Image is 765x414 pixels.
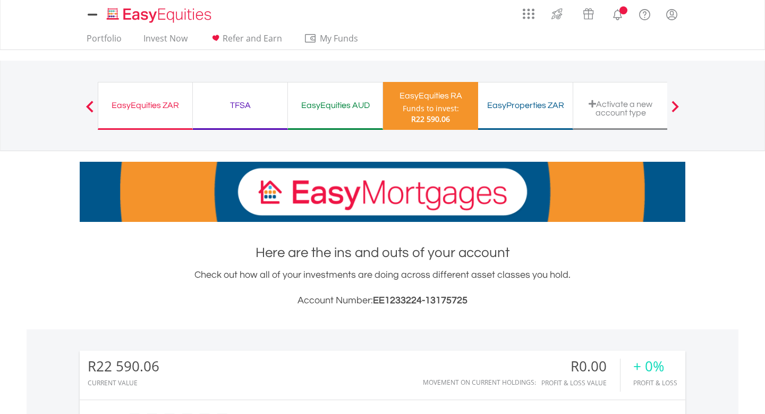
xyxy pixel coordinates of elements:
[205,33,286,49] a: Refer and Earn
[541,379,620,386] div: Profit & Loss Value
[403,103,459,114] div: Funds to invest:
[80,162,685,222] img: EasyMortage Promotion Banner
[604,3,631,24] a: Notifications
[103,3,216,24] a: Home page
[105,6,216,24] img: EasyEquities_Logo.png
[523,8,534,20] img: grid-menu-icon.svg
[411,114,450,124] span: R22 590.06
[139,33,192,49] a: Invest Now
[548,5,566,22] img: thrive-v2.svg
[80,243,685,262] h1: Here are the ins and outs of your account
[88,379,159,386] div: CURRENT VALUE
[80,268,685,308] div: Check out how all of your investments are doing across different asset classes you hold.
[631,3,658,24] a: FAQ's and Support
[373,295,467,305] span: EE1233224-13175725
[484,98,566,113] div: EasyProperties ZAR
[294,98,376,113] div: EasyEquities AUD
[223,32,282,44] span: Refer and Earn
[80,293,685,308] h3: Account Number:
[633,379,677,386] div: Profit & Loss
[304,31,373,45] span: My Funds
[88,359,159,374] div: R22 590.06
[580,100,661,117] div: Activate a new account type
[658,3,685,26] a: My Profile
[580,5,597,22] img: vouchers-v2.svg
[541,359,620,374] div: R0.00
[82,33,126,49] a: Portfolio
[389,88,472,103] div: EasyEquities RA
[516,3,541,20] a: AppsGrid
[199,98,281,113] div: TFSA
[105,98,186,113] div: EasyEquities ZAR
[633,359,677,374] div: + 0%
[423,379,536,386] div: Movement on Current Holdings:
[573,3,604,22] a: Vouchers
